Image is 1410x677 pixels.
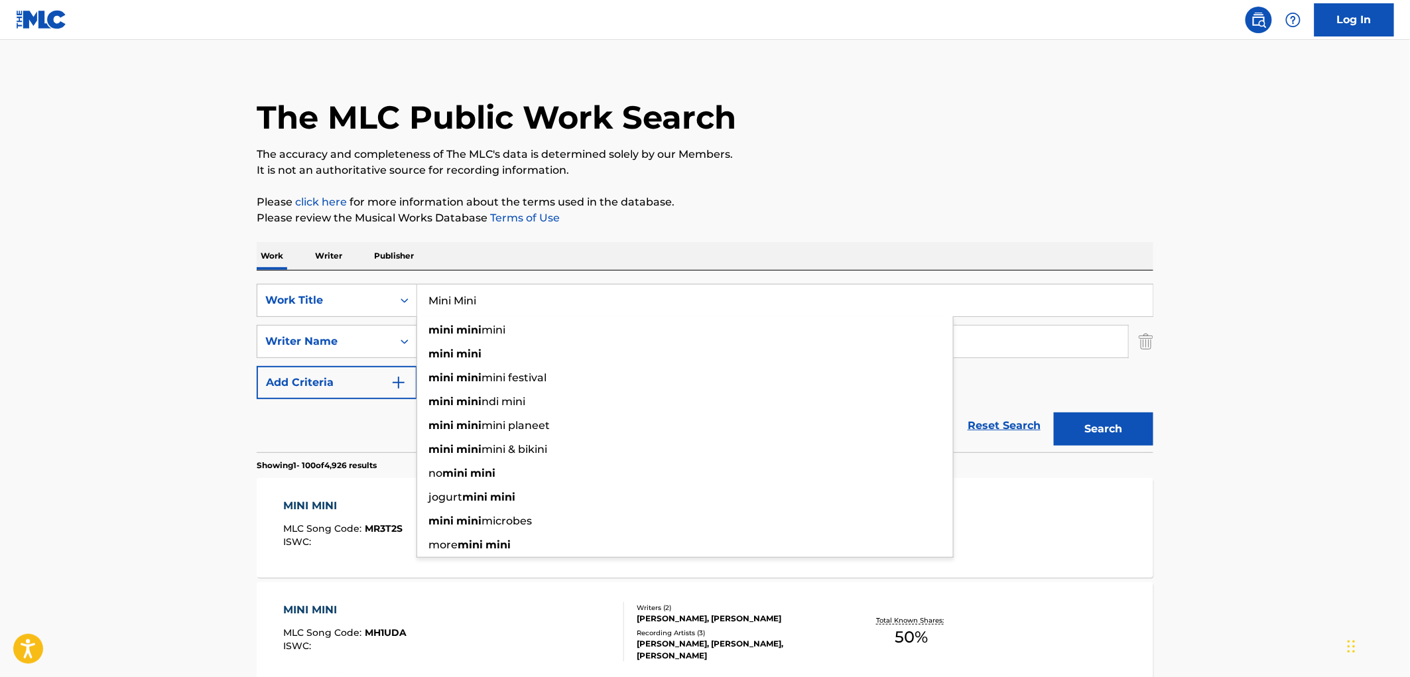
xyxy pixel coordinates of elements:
[456,443,481,456] strong: mini
[284,640,315,652] span: ISWC :
[1251,12,1267,28] img: search
[370,242,418,270] p: Publisher
[257,366,417,399] button: Add Criteria
[1314,3,1394,36] a: Log In
[265,334,385,349] div: Writer Name
[1285,12,1301,28] img: help
[295,196,347,208] a: click here
[1348,627,1356,666] div: Drag
[428,419,454,432] strong: mini
[456,395,481,408] strong: mini
[481,395,525,408] span: ndi mini
[1246,7,1272,33] a: Public Search
[428,395,454,408] strong: mini
[637,613,837,625] div: [PERSON_NAME], [PERSON_NAME]
[1139,325,1153,358] img: Delete Criterion
[456,347,481,360] strong: mini
[257,210,1153,226] p: Please review the Musical Works Database
[257,242,287,270] p: Work
[311,242,346,270] p: Writer
[284,523,365,534] span: MLC Song Code :
[257,162,1153,178] p: It is not an authoritative source for recording information.
[365,627,407,639] span: MH1UDA
[257,194,1153,210] p: Please for more information about the terms used in the database.
[428,467,442,479] span: no
[462,491,487,503] strong: mini
[257,460,377,471] p: Showing 1 - 100 of 4,926 results
[456,371,481,384] strong: mini
[284,536,315,548] span: ISWC :
[481,443,547,456] span: mini & bikini
[265,292,385,308] div: Work Title
[428,324,454,336] strong: mini
[481,324,505,336] span: mini
[481,419,550,432] span: mini planeet
[456,515,481,527] strong: mini
[428,491,462,503] span: jogurt
[284,627,365,639] span: MLC Song Code :
[365,523,403,534] span: MR3T2S
[428,371,454,384] strong: mini
[895,625,929,649] span: 50 %
[470,467,495,479] strong: mini
[428,515,454,527] strong: mini
[257,478,1153,578] a: MINI MINIMLC Song Code:MR3T2SISWC:Writers (1)[PERSON_NAME] [PERSON_NAME]Recording Artists (0)Tota...
[485,538,511,551] strong: mini
[458,538,483,551] strong: mini
[284,602,407,618] div: MINI MINI
[442,467,468,479] strong: mini
[637,638,837,662] div: [PERSON_NAME], [PERSON_NAME], [PERSON_NAME]
[456,324,481,336] strong: mini
[456,419,481,432] strong: mini
[961,411,1047,440] a: Reset Search
[428,443,454,456] strong: mini
[16,10,67,29] img: MLC Logo
[284,498,403,514] div: MINI MINI
[487,212,560,224] a: Terms of Use
[257,97,736,137] h1: The MLC Public Work Search
[1280,7,1307,33] div: Help
[637,628,837,638] div: Recording Artists ( 3 )
[481,371,546,384] span: mini festival
[257,284,1153,452] form: Search Form
[876,615,947,625] p: Total Known Shares:
[490,491,515,503] strong: mini
[637,603,837,613] div: Writers ( 2 )
[257,147,1153,162] p: The accuracy and completeness of The MLC's data is determined solely by our Members.
[428,538,458,551] span: more
[481,515,532,527] span: microbes
[1054,412,1153,446] button: Search
[1344,613,1410,677] iframe: Chat Widget
[391,375,407,391] img: 9d2ae6d4665cec9f34b9.svg
[428,347,454,360] strong: mini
